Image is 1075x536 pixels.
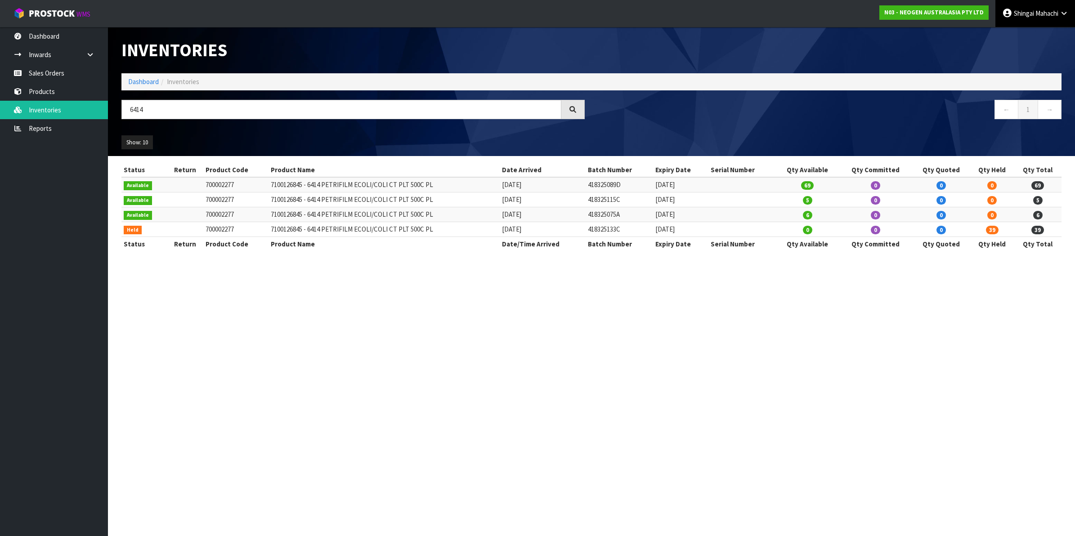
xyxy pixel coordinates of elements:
td: 7100126845 - 6414 PETRIFILM ECOLI/COLI CT PLT 500C PL [269,207,500,222]
td: [DATE] [500,192,586,207]
th: Status [121,237,166,251]
th: Qty Committed [839,237,912,251]
input: Search inventories [121,100,561,119]
span: 0 [936,181,946,190]
td: 7100126845 - 6414 PETRIFILM ECOLI/COLI CT PLT 500C PL [269,177,500,192]
td: 7100126845 - 6414 PETRIFILM ECOLI/COLI CT PLT 500C PL [269,222,500,237]
span: 5 [1033,196,1043,205]
th: Date Arrived [500,163,586,177]
th: Serial Number [708,163,776,177]
th: Serial Number [708,237,776,251]
td: 700002277 [203,207,269,222]
a: → [1038,100,1062,119]
th: Date/Time Arrived [500,237,586,251]
span: 39 [1031,226,1044,234]
span: 0 [936,211,946,219]
th: Qty Total [1014,237,1062,251]
a: Dashboard [128,77,159,86]
th: Qty Total [1014,163,1062,177]
span: ProStock [29,8,75,19]
th: Qty Committed [839,163,912,177]
span: [DATE] [655,210,675,219]
th: Return [166,163,203,177]
nav: Page navigation [598,100,1062,122]
th: Qty Available [775,163,839,177]
a: ← [994,100,1018,119]
th: Return [166,237,203,251]
td: 418325089D [586,177,653,192]
th: Product Name [269,163,500,177]
td: 418325075A [586,207,653,222]
th: Expiry Date [653,237,708,251]
span: 0 [936,226,946,234]
span: 0 [987,181,997,190]
span: [DATE] [655,225,675,233]
h1: Inventories [121,40,585,60]
span: 69 [1031,181,1044,190]
td: [DATE] [500,177,586,192]
span: Mahachi [1035,9,1058,18]
span: 6 [803,211,812,219]
span: 0 [803,226,812,234]
span: Inventories [167,77,199,86]
span: [DATE] [655,195,675,204]
th: Product Code [203,163,269,177]
th: Status [121,163,166,177]
span: 0 [871,226,880,234]
td: 700002277 [203,177,269,192]
td: 700002277 [203,222,269,237]
td: [DATE] [500,207,586,222]
span: 0 [871,196,880,205]
span: 5 [803,196,812,205]
img: cube-alt.png [13,8,25,19]
td: 418325115C [586,192,653,207]
span: 69 [801,181,814,190]
span: Held [124,226,142,235]
th: Product Code [203,237,269,251]
span: [DATE] [655,180,675,189]
strong: N03 - NEOGEN AUSTRALASIA PTY LTD [884,9,984,16]
span: Available [124,211,152,220]
span: 0 [987,196,997,205]
button: Show: 10 [121,135,153,150]
span: Shingai [1014,9,1034,18]
th: Product Name [269,237,500,251]
th: Batch Number [586,163,653,177]
th: Batch Number [586,237,653,251]
span: Available [124,196,152,205]
th: Qty Held [970,237,1014,251]
td: [DATE] [500,222,586,237]
th: Qty Quoted [912,237,970,251]
span: 0 [871,181,880,190]
span: 0 [987,211,997,219]
th: Qty Quoted [912,163,970,177]
td: 700002277 [203,192,269,207]
th: Qty Held [970,163,1014,177]
a: 1 [1018,100,1038,119]
span: 0 [936,196,946,205]
span: 39 [986,226,999,234]
td: 7100126845 - 6414 PETRIFILM ECOLI/COLI CT PLT 500C PL [269,192,500,207]
td: 418325133C [586,222,653,237]
small: WMS [76,10,90,18]
span: Available [124,181,152,190]
span: 6 [1033,211,1043,219]
span: 0 [871,211,880,219]
th: Expiry Date [653,163,708,177]
th: Qty Available [775,237,839,251]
